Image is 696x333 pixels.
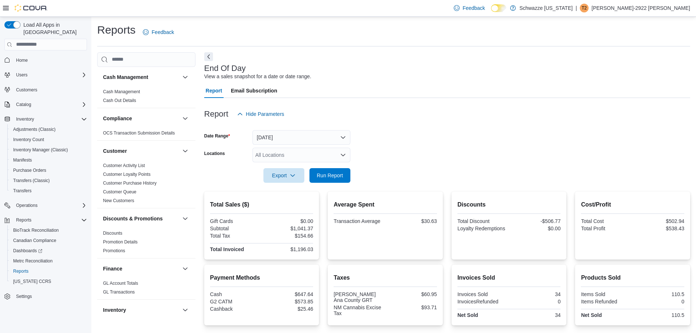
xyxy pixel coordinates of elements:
span: Home [13,56,87,65]
span: Customer Purchase History [103,180,157,186]
a: Customer Queue [103,189,136,194]
span: Manifests [13,157,32,163]
h3: Finance [103,265,122,272]
button: [DATE] [252,130,350,145]
button: Finance [103,265,179,272]
p: [PERSON_NAME]-2922 [PERSON_NAME] [592,4,690,12]
span: Email Subscription [231,83,277,98]
button: Discounts & Promotions [181,214,190,223]
span: Purchase Orders [13,167,46,173]
button: Inventory [103,306,179,314]
span: Washington CCRS [10,277,87,286]
button: Transfers (Classic) [7,175,90,186]
div: $154.66 [263,233,313,239]
nav: Complex example [4,52,87,321]
a: Customer Loyalty Points [103,172,151,177]
span: Users [13,71,87,79]
h2: Cost/Profit [581,200,684,209]
a: GL Account Totals [103,281,138,286]
span: Export [268,168,300,183]
strong: Net Sold [457,312,478,318]
button: Cash Management [181,73,190,82]
button: BioTrack Reconciliation [7,225,90,235]
span: Feedback [152,29,174,36]
button: Customers [1,84,90,95]
button: Open list of options [340,152,346,158]
div: 0 [510,299,560,304]
button: Discounts & Promotions [103,215,179,222]
button: Inventory Count [7,135,90,145]
a: Reports [10,267,31,276]
a: OCS Transaction Submission Details [103,130,175,136]
span: Inventory Count [13,137,44,143]
a: Metrc Reconciliation [10,257,56,265]
span: Inventory Manager (Classic) [13,147,68,153]
button: Reports [7,266,90,276]
span: Catalog [16,102,31,107]
button: Next [204,52,213,61]
div: Customer [97,161,195,208]
button: Catalog [1,99,90,110]
a: Inventory Count [10,135,47,144]
label: Date Range [204,133,230,139]
span: Customer Queue [103,189,136,195]
h3: Discounts & Promotions [103,215,163,222]
div: 34 [510,312,560,318]
span: Dashboards [10,246,87,255]
button: Reports [1,215,90,225]
span: Dashboards [13,248,42,254]
div: $0.00 [510,226,560,231]
span: Metrc Reconciliation [13,258,53,264]
span: GL Transactions [103,289,135,295]
div: $25.46 [263,306,313,312]
a: GL Transactions [103,290,135,295]
button: Customer [103,147,179,155]
a: Cash Out Details [103,98,136,103]
button: Reports [13,216,34,224]
button: [US_STATE] CCRS [7,276,90,287]
button: Settings [1,291,90,302]
p: Schwazze [US_STATE] [520,4,573,12]
div: $502.94 [634,218,684,224]
span: Reports [13,216,87,224]
h3: Customer [103,147,127,155]
button: Inventory [181,306,190,314]
span: Inventory [16,116,34,122]
span: Users [16,72,27,78]
div: G2 CATM [210,299,260,304]
span: Settings [16,294,32,299]
h3: Cash Management [103,73,148,81]
a: Home [13,56,31,65]
span: Manifests [10,156,87,164]
div: 110.5 [634,312,684,318]
a: Customers [13,86,40,94]
button: Users [1,70,90,80]
div: Total Profit [581,226,631,231]
h2: Total Sales ($) [210,200,313,209]
button: Manifests [7,155,90,165]
span: Canadian Compliance [10,236,87,245]
div: Invoices Sold [457,291,507,297]
a: Adjustments (Classic) [10,125,58,134]
input: Dark Mode [491,4,506,12]
a: Cash Management [103,89,140,94]
img: Cova [15,4,47,12]
span: Catalog [13,100,87,109]
button: Inventory [1,114,90,124]
h3: Compliance [103,115,132,122]
div: $60.95 [387,291,437,297]
button: Transfers [7,186,90,196]
div: InvoicesRefunded [457,299,507,304]
button: Hide Parameters [234,107,287,121]
a: Purchase Orders [10,166,49,175]
h2: Payment Methods [210,273,313,282]
span: Promotions [103,248,125,254]
label: Locations [204,151,225,156]
div: Total Discount [457,218,507,224]
div: Gift Cards [210,218,260,224]
span: T2 [582,4,587,12]
button: Run Report [309,168,350,183]
div: [PERSON_NAME] Ana County GRT [334,291,384,303]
